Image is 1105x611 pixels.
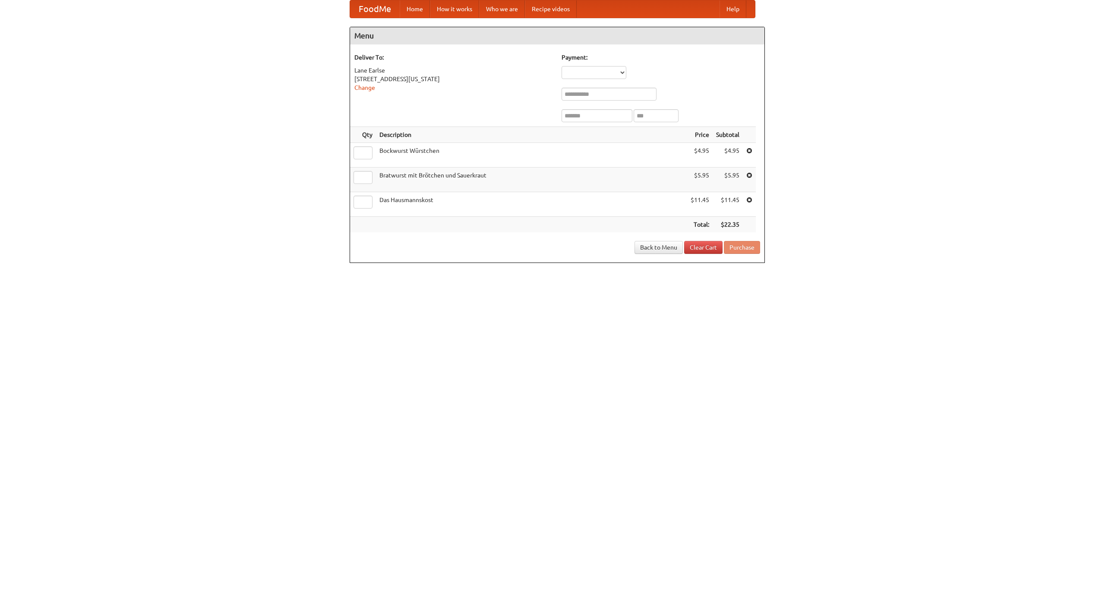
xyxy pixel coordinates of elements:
[525,0,577,18] a: Recipe videos
[687,168,713,192] td: $5.95
[713,192,743,217] td: $11.45
[687,217,713,233] th: Total:
[713,127,743,143] th: Subtotal
[350,0,400,18] a: FoodMe
[687,127,713,143] th: Price
[724,241,760,254] button: Purchase
[713,217,743,233] th: $22.35
[354,53,553,62] h5: Deliver To:
[713,143,743,168] td: $4.95
[635,241,683,254] a: Back to Menu
[354,66,553,75] div: Lane Earlse
[684,241,723,254] a: Clear Cart
[687,143,713,168] td: $4.95
[687,192,713,217] td: $11.45
[430,0,479,18] a: How it works
[376,168,687,192] td: Bratwurst mit Brötchen und Sauerkraut
[350,27,764,44] h4: Menu
[479,0,525,18] a: Who we are
[350,127,376,143] th: Qty
[713,168,743,192] td: $5.95
[376,143,687,168] td: Bockwurst Würstchen
[720,0,746,18] a: Help
[400,0,430,18] a: Home
[354,84,375,91] a: Change
[354,75,553,83] div: [STREET_ADDRESS][US_STATE]
[376,127,687,143] th: Description
[376,192,687,217] td: Das Hausmannskost
[562,53,760,62] h5: Payment:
